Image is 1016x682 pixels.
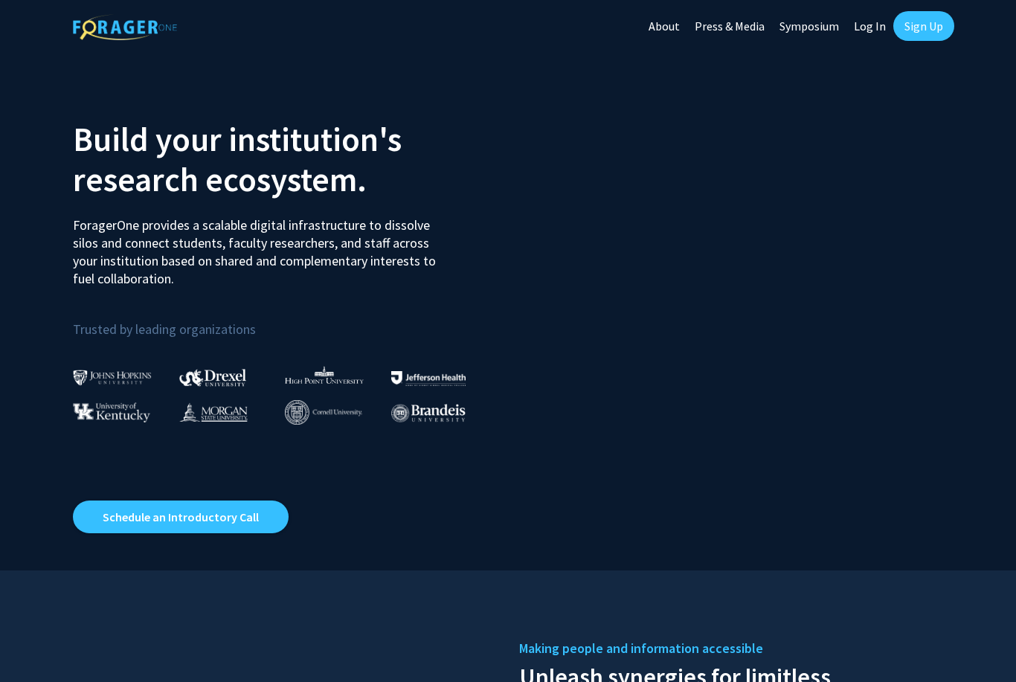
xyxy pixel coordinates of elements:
[73,14,177,40] img: ForagerOne Logo
[73,370,152,385] img: Johns Hopkins University
[73,501,289,533] a: Opens in a new tab
[893,11,954,41] a: Sign Up
[519,637,943,660] h5: Making people and information accessible
[285,366,364,384] img: High Point University
[73,205,446,288] p: ForagerOne provides a scalable digital infrastructure to dissolve silos and connect students, fac...
[73,119,497,199] h2: Build your institution's research ecosystem.
[73,402,150,422] img: University of Kentucky
[391,404,466,422] img: Brandeis University
[73,300,497,341] p: Trusted by leading organizations
[179,402,248,422] img: Morgan State University
[285,400,362,425] img: Cornell University
[179,369,246,386] img: Drexel University
[391,371,466,385] img: Thomas Jefferson University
